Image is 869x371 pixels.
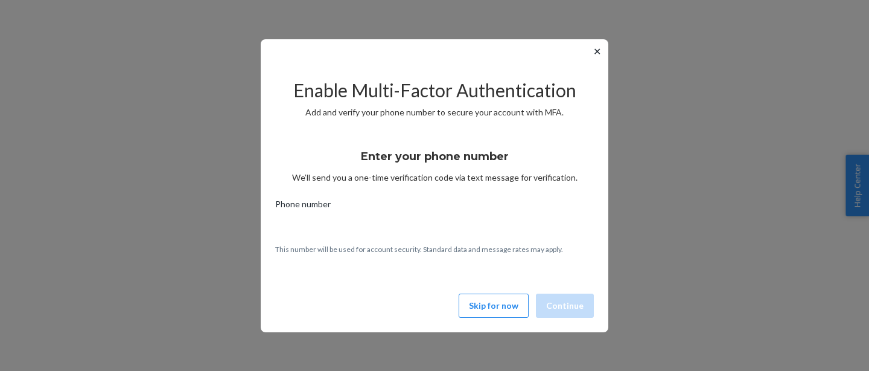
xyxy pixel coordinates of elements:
[275,198,331,215] span: Phone number
[591,44,603,59] button: ✕
[459,294,529,318] button: Skip for now
[275,139,594,184] div: We’ll send you a one-time verification code via text message for verification.
[275,106,594,118] p: Add and verify your phone number to secure your account with MFA.
[275,244,594,254] p: This number will be used for account security. Standard data and message rates may apply.
[275,80,594,100] h2: Enable Multi-Factor Authentication
[536,294,594,318] button: Continue
[361,149,509,164] h3: Enter your phone number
